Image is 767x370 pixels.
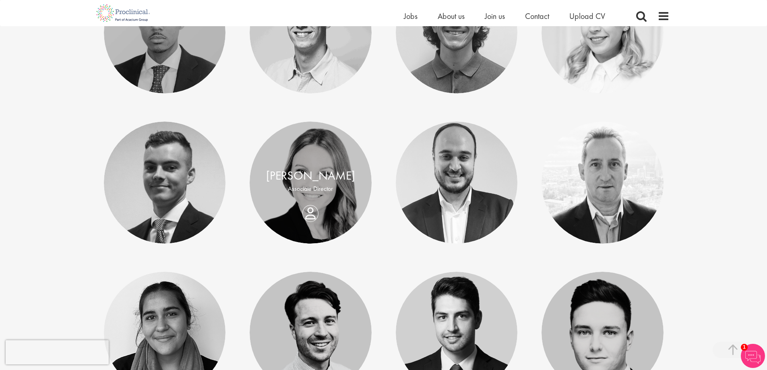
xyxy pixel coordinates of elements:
[6,340,109,364] iframe: reCAPTCHA
[741,344,765,368] img: Chatbot
[404,11,418,21] a: Jobs
[485,11,505,21] a: Join us
[741,344,748,351] span: 1
[438,11,465,21] a: About us
[569,11,605,21] a: Upload CV
[525,11,549,21] a: Contact
[258,184,364,194] p: Associate Director
[266,168,355,184] a: [PERSON_NAME]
